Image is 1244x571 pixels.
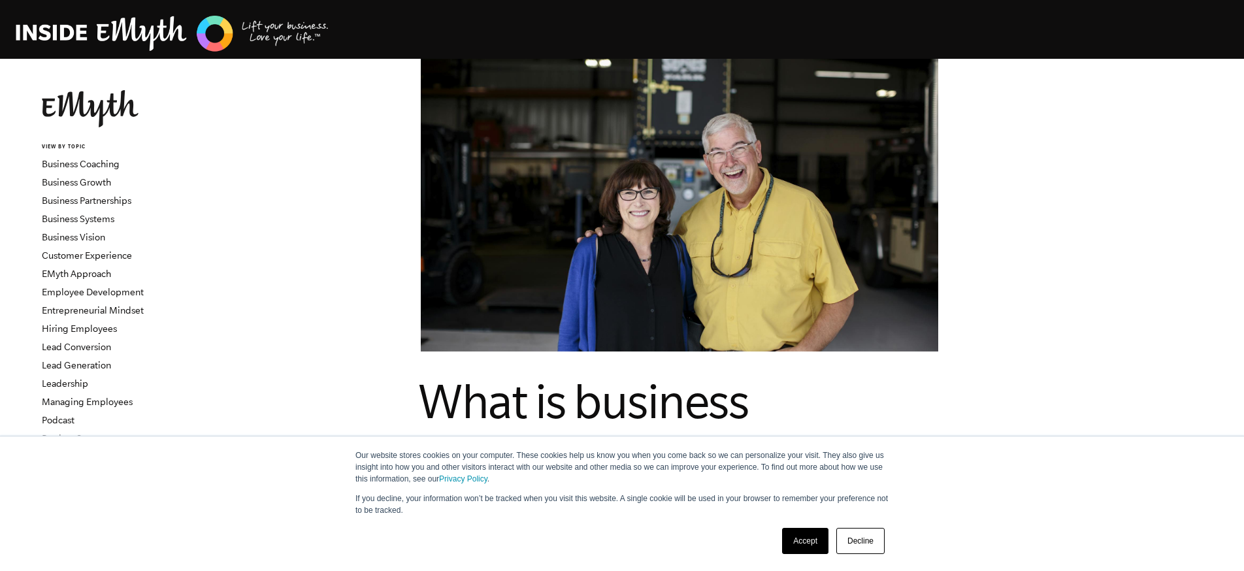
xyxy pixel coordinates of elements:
[42,143,199,152] h6: VIEW BY TOPIC
[42,269,111,279] a: EMyth Approach
[42,232,105,242] a: Business Vision
[355,493,889,516] p: If you decline, your information won’t be tracked when you visit this website. A single cookie wi...
[42,433,112,444] a: Product Strategy
[42,250,132,261] a: Customer Experience
[355,449,889,485] p: Our website stores cookies on your computer. These cookies help us know you when you come back so...
[42,177,111,188] a: Business Growth
[42,195,131,206] a: Business Partnerships
[42,90,139,127] img: EMyth
[42,305,144,316] a: Entrepreneurial Mindset
[42,323,117,334] a: Hiring Employees
[42,397,133,407] a: Managing Employees
[42,159,120,169] a: Business Coaching
[418,374,748,485] span: What is business coaching?
[42,214,114,224] a: Business Systems
[16,14,329,54] img: EMyth Business Coaching
[42,378,88,389] a: Leadership
[836,528,885,554] a: Decline
[42,415,74,425] a: Podcast
[42,360,111,370] a: Lead Generation
[42,287,144,297] a: Employee Development
[782,528,828,554] a: Accept
[439,474,487,483] a: Privacy Policy
[42,342,111,352] a: Lead Conversion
